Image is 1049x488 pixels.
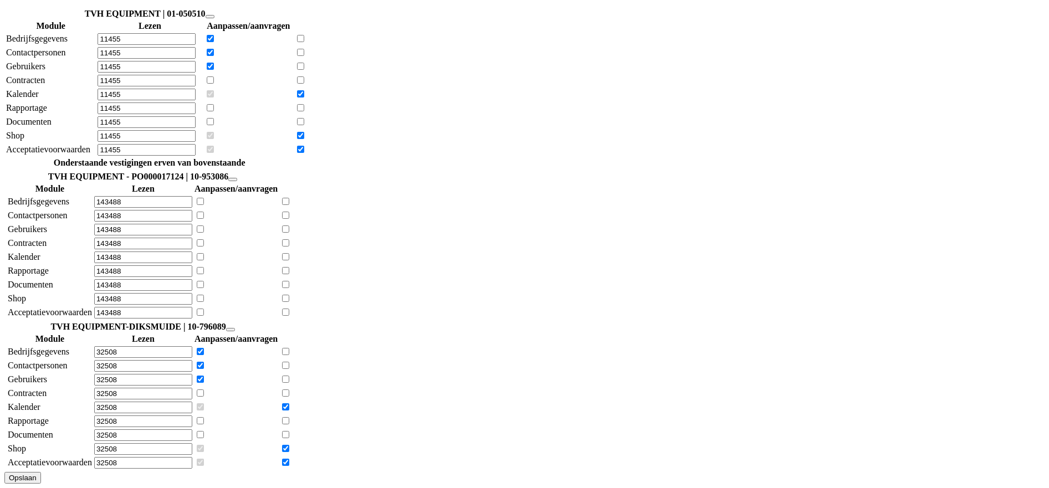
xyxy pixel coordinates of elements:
td: Kalender [7,251,93,264]
th: Bij het aanklikken van bovenstaande checkbox, zullen onderstaande mee aangepast worden. [6,157,293,168]
td: Contactpersonen [6,47,96,59]
th: Aanpassen/aanvragen [194,333,278,345]
td: Acceptatievoorwaarden [7,456,93,469]
td: Contracten [7,387,93,400]
td: Acceptatievoorwaarden [6,143,96,156]
td: Documenten [6,116,96,129]
th: Lezen [97,20,202,32]
th: TVH EQUIPMENT | 01-050510 [6,8,293,19]
td: Shop [6,130,96,142]
td: Shop [7,292,93,305]
td: Rapportage [6,102,96,115]
th: Lezen [94,183,193,194]
td: Kalender [6,88,96,101]
td: Kalender [7,401,93,414]
th: Module [7,333,93,345]
th: TVH EQUIPMENT-DIKSMUIDE | 10-796089 [7,321,278,332]
td: Contactpersonen [7,209,93,222]
td: Bedrijfsgegevens [7,196,93,208]
td: Contracten [6,74,96,87]
td: Shop [7,443,93,455]
td: Bedrijfsgegevens [6,33,96,45]
td: Contactpersonen [7,359,93,372]
td: Acceptatievoorwaarden [7,306,93,319]
td: Gebruikers [7,223,93,236]
th: Module [6,20,96,32]
td: Rapportage [7,415,93,428]
td: Rapportage [7,265,93,278]
td: Gebruikers [6,60,96,73]
th: Aanpassen/aanvragen [194,183,278,194]
td: Documenten [7,429,93,441]
th: Aanpassen/aanvragen [204,20,294,32]
td: Contracten [7,237,93,250]
td: Gebruikers [7,373,93,386]
th: TVH EQUIPMENT - PO000017124 | 10-953086 [7,171,278,182]
td: Bedrijfsgegevens [7,346,93,358]
button: Opslaan [4,472,41,484]
th: Module [7,183,93,194]
th: Lezen [94,333,193,345]
td: Documenten [7,279,93,291]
